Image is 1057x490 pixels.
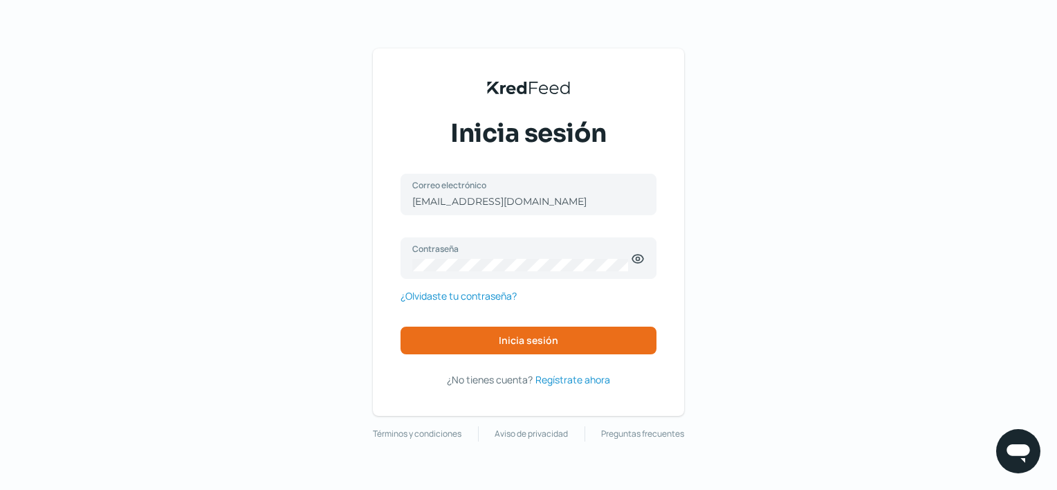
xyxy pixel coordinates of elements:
a: Regístrate ahora [535,371,610,388]
label: Correo electrónico [412,179,631,191]
button: Inicia sesión [401,327,656,354]
a: Términos y condiciones [373,426,461,442]
a: Aviso de privacidad [495,426,568,442]
img: chatIcon [1004,437,1032,465]
label: Contraseña [412,243,631,255]
a: Preguntas frecuentes [601,426,684,442]
span: Inicia sesión [450,116,607,151]
span: ¿No tienes cuenta? [447,373,533,386]
a: ¿Olvidaste tu contraseña? [401,287,517,305]
span: Inicia sesión [499,336,558,345]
